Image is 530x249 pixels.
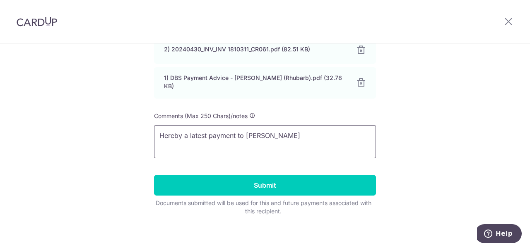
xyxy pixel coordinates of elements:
iframe: Opens a widget where you can find more information [477,224,522,245]
div: Documents submitted will be used for this and future payments associated with this recipient. [154,199,373,215]
img: CardUp [17,17,57,27]
input: Submit [154,175,376,196]
span: Comments (Max 250 Chars)/notes [154,112,248,119]
div: 1) DBS Payment Advice - [PERSON_NAME] (Rhubarb).pdf (32.78 KB) [164,74,346,90]
div: 2) 20240430_INV_INV 1810311_CR061.pdf (82.51 KB) [164,45,346,53]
